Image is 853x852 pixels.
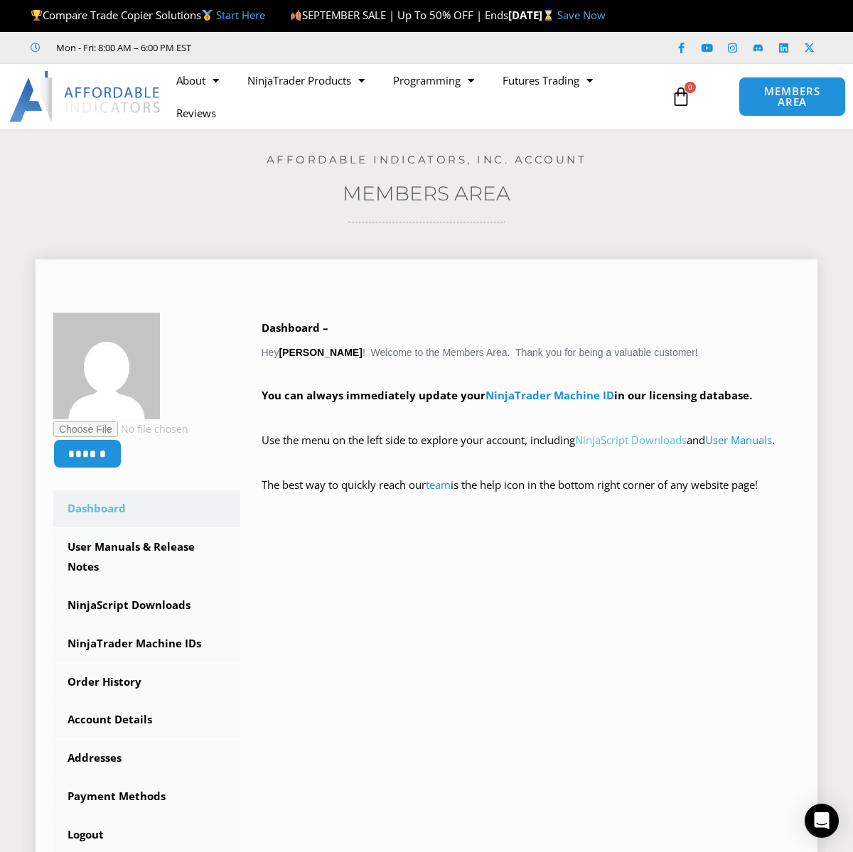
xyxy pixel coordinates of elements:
[162,64,665,129] nav: Menu
[53,490,240,527] a: Dashboard
[291,10,301,21] img: 🍂
[290,8,508,22] span: SEPTEMBER SALE | Up To 50% OFF | Ends
[262,475,800,515] p: The best way to quickly reach our is the help icon in the bottom right corner of any website page!
[9,71,162,122] img: LogoAI | Affordable Indicators – NinjaTrader
[262,320,328,335] b: Dashboard –
[557,8,606,22] a: Save Now
[233,64,379,97] a: NinjaTrader Products
[31,8,265,22] span: Compare Trade Copier Solutions
[53,39,191,56] span: Mon - Fri: 8:00 AM – 6:00 PM EST
[379,64,488,97] a: Programming
[805,804,839,838] div: Open Intercom Messenger
[53,664,240,701] a: Order History
[575,433,687,447] a: NinjaScript Downloads
[262,388,752,402] strong: You can always immediately update your in our licensing database.
[53,701,240,738] a: Account Details
[739,77,845,117] a: MEMBERS AREA
[485,388,614,402] a: NinjaTrader Machine ID
[262,318,800,515] div: Hey ! Welcome to the Members Area. Thank you for being a valuable customer!
[279,347,362,358] strong: [PERSON_NAME]
[162,97,230,129] a: Reviews
[31,10,42,21] img: 🏆
[162,64,233,97] a: About
[267,153,587,166] a: Affordable Indicators, Inc. Account
[426,478,451,492] a: team
[53,529,240,586] a: User Manuals & Release Notes
[53,740,240,777] a: Addresses
[53,313,160,419] img: a0d7057455536b9c44a24dbba04b22f400b5921870362800c143a584f9788e9e
[216,8,265,22] a: Start Here
[650,76,712,117] a: 0
[53,587,240,624] a: NinjaScript Downloads
[753,86,830,107] span: MEMBERS AREA
[488,64,607,97] a: Futures Trading
[543,10,554,21] img: ⌛
[508,8,557,22] strong: [DATE]
[685,82,696,93] span: 0
[343,181,510,205] a: Members Area
[202,10,213,21] img: 🥇
[53,778,240,815] a: Payment Methods
[705,433,772,447] a: User Manuals
[262,431,800,470] p: Use the menu on the left side to explore your account, including and .
[211,41,424,55] iframe: Customer reviews powered by Trustpilot
[53,625,240,662] a: NinjaTrader Machine IDs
